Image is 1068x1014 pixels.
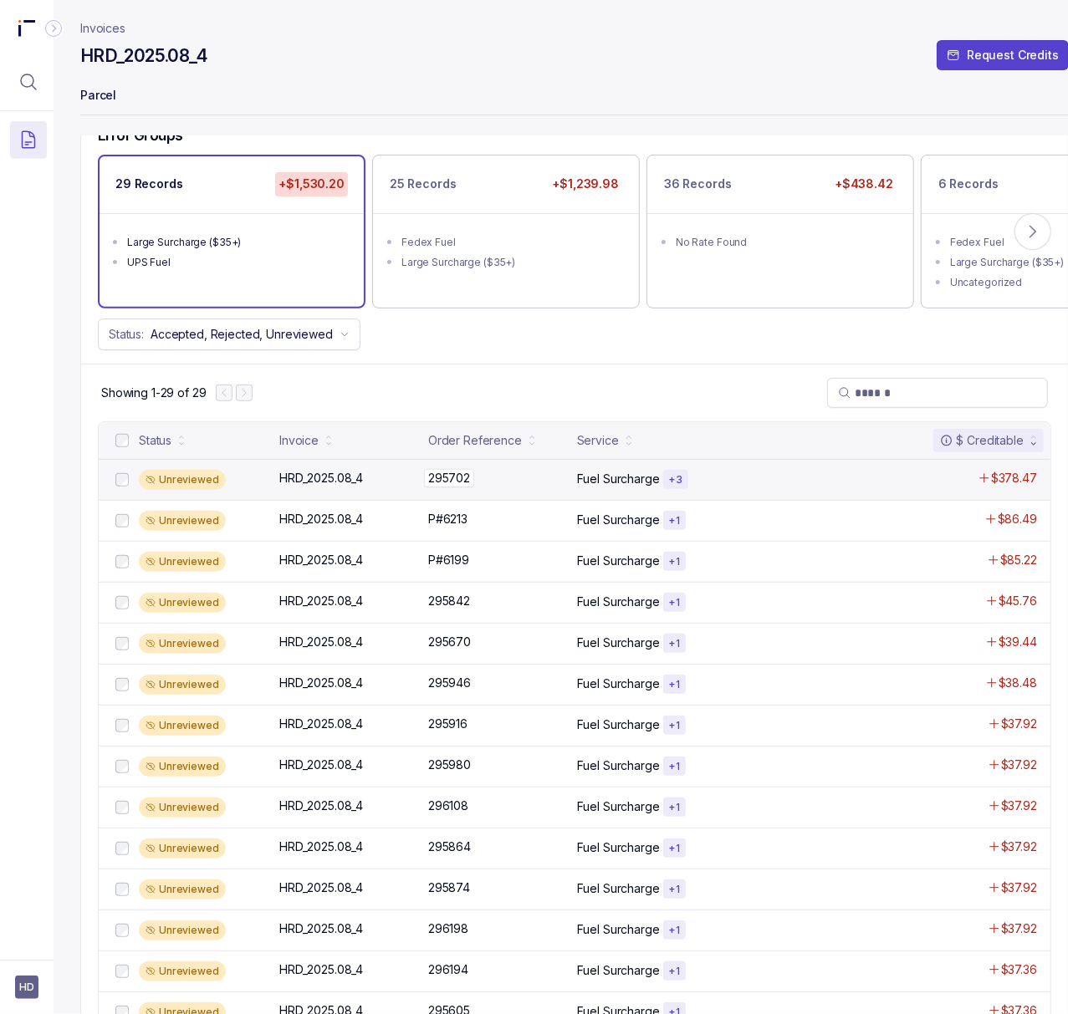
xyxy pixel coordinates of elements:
[115,176,183,192] p: 29 Records
[1001,716,1037,732] p: $37.92
[428,634,471,650] p: 295670
[80,20,125,37] a: Invoices
[668,473,683,487] p: + 3
[668,801,681,814] p: + 1
[279,961,363,978] p: HRD_2025.08_4
[577,432,619,449] div: Service
[279,593,363,609] p: HRD_2025.08_4
[279,634,363,650] p: HRD_2025.08_4
[139,470,226,490] div: Unreviewed
[668,883,681,896] p: + 1
[101,385,206,401] p: Showing 1-29 of 29
[127,254,346,271] div: UPS Fuel
[279,797,363,814] p: HRD_2025.08_4
[577,757,660,774] p: Fuel Surcharge
[428,920,468,937] p: 296198
[115,760,129,773] input: checkbox-checkbox
[115,434,129,447] input: checkbox-checkbox
[999,675,1037,691] p: $38.48
[139,961,226,981] div: Unreviewed
[998,511,1037,527] p: $86.49
[1001,838,1037,855] p: $37.92
[428,838,471,855] p: 295864
[279,432,319,449] div: Invoice
[668,719,681,732] p: + 1
[115,514,129,527] input: checkbox-checkbox
[668,924,681,937] p: + 1
[115,719,129,732] input: checkbox-checkbox
[139,838,226,859] div: Unreviewed
[428,675,471,691] p: 295946
[139,920,226,940] div: Unreviewed
[577,798,660,815] p: Fuel Surcharge
[577,553,660,569] p: Fuel Surcharge
[109,326,144,343] p: Status:
[428,961,468,978] p: 296194
[139,432,171,449] div: Status
[424,469,474,487] p: 295702
[428,797,468,814] p: 296108
[401,254,621,271] div: Large Surcharge ($35+)
[139,879,226,899] div: Unreviewed
[577,675,660,692] p: Fuel Surcharge
[428,757,471,773] p: 295980
[390,176,457,192] p: 25 Records
[115,596,129,609] input: checkbox-checkbox
[139,552,226,572] div: Unreviewed
[577,839,660,856] p: Fuel Surcharge
[549,172,622,196] p: +$1,239.98
[279,757,363,773] p: HRD_2025.08_4
[115,637,129,650] input: checkbox-checkbox
[127,234,346,251] div: Large Surcharge ($35+)
[664,176,732,192] p: 36 Records
[577,594,660,610] p: Fuel Surcharge
[1001,797,1037,814] p: $37.92
[577,921,660,938] p: Fuel Surcharge
[428,593,470,609] p: 295842
[275,172,348,196] p: +$1,530.20
[115,965,129,978] input: checkbox-checkbox
[101,385,206,401] div: Remaining page entries
[279,511,363,527] p: HRD_2025.08_4
[10,121,47,158] button: Menu Icon Button DocumentTextIcon
[139,675,226,695] div: Unreviewed
[1001,879,1037,896] p: $37.92
[279,552,363,568] p: HRD_2025.08_4
[668,637,681,650] p: + 1
[428,511,468,527] p: P#6213
[279,470,363,487] p: HRD_2025.08_4
[151,326,333,343] p: Accepted, Rejected, Unreviewed
[991,470,1037,487] p: $378.47
[115,473,129,487] input: checkbox-checkbox
[139,593,226,613] div: Unreviewed
[938,176,999,192] p: 6 Records
[1001,920,1037,937] p: $37.92
[115,678,129,691] input: checkbox-checkbox
[668,678,681,691] p: + 1
[668,760,681,773] p: + 1
[668,555,681,568] p: + 1
[43,18,64,38] div: Collapse Icon
[999,634,1037,650] p: $39.44
[1001,757,1037,773] p: $37.92
[1000,552,1037,568] p: $85.22
[15,976,38,999] button: User initials
[279,675,363,691] p: HRD_2025.08_4
[80,44,208,68] h4: HRD_2025.08_4
[115,924,129,937] input: checkbox-checkbox
[428,552,469,568] p: P#6199
[577,880,660,897] p: Fuel Surcharge
[967,47,1059,64] p: Request Credits
[668,514,681,527] p: + 1
[279,716,363,732] p: HRD_2025.08_4
[115,883,129,896] input: checkbox-checkbox
[98,126,183,145] h5: Error Groups
[279,920,363,937] p: HRD_2025.08_4
[139,511,226,531] div: Unreviewed
[139,634,226,654] div: Unreviewed
[279,879,363,896] p: HRD_2025.08_4
[676,234,895,251] div: No Rate Found
[577,471,660,487] p: Fuel Surcharge
[10,64,47,100] button: Menu Icon Button MagnifyingGlassIcon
